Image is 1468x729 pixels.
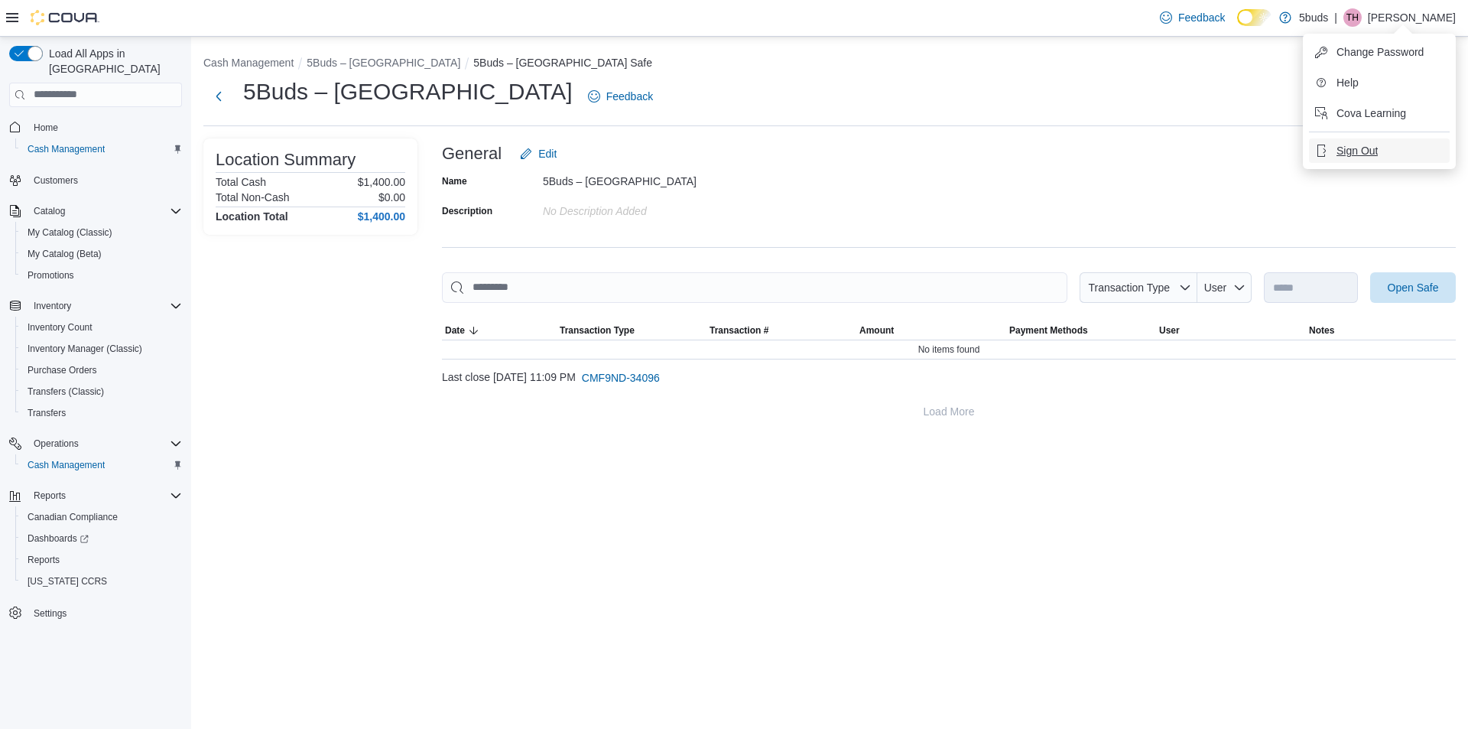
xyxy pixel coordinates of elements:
a: Feedback [582,81,659,112]
a: My Catalog (Beta) [21,245,108,263]
span: Home [28,118,182,137]
p: $0.00 [378,191,405,203]
span: Inventory [34,300,71,312]
span: Canadian Compliance [28,511,118,523]
button: Transaction Type [1080,272,1197,303]
a: Promotions [21,266,80,285]
button: Inventory Manager (Classic) [15,338,188,360]
span: Settings [28,603,182,622]
span: My Catalog (Beta) [21,245,182,263]
span: Inventory Count [21,318,182,337]
span: Operations [28,434,182,453]
span: Date [445,324,465,337]
h3: Location Summary [216,151,356,169]
button: Reports [3,485,188,506]
span: Edit [538,146,557,161]
nav: An example of EuiBreadcrumbs [203,55,1456,73]
span: Purchase Orders [21,361,182,379]
span: Reports [34,490,66,502]
button: Notes [1306,321,1456,340]
span: Washington CCRS [21,572,182,591]
button: Inventory Count [15,317,188,338]
button: Home [3,116,188,138]
span: Sign Out [1336,143,1378,158]
a: Inventory Count [21,318,99,337]
p: 5buds [1299,8,1328,27]
span: Cash Management [21,140,182,158]
a: Dashboards [15,528,188,549]
nav: Complex example [9,110,182,664]
button: Sign Out [1309,138,1450,163]
span: Canadian Compliance [21,508,182,526]
span: Transaction Type [560,324,635,337]
span: Catalog [34,205,65,217]
button: Help [1309,70,1450,95]
button: Cash Management [15,138,188,160]
span: My Catalog (Classic) [21,223,182,242]
span: Reports [21,551,182,569]
button: Operations [28,434,85,453]
span: Transfers (Classic) [21,382,182,401]
span: Load All Apps in [GEOGRAPHIC_DATA] [43,46,182,76]
span: My Catalog (Beta) [28,248,102,260]
span: Inventory Manager (Classic) [21,340,182,358]
a: Settings [28,604,73,623]
span: Feedback [606,89,653,104]
div: Last close [DATE] 11:09 PM [442,363,1456,393]
button: Change Password [1309,40,1450,64]
button: Amount [856,321,1006,340]
div: Taylor Harkins [1343,8,1362,27]
button: Payment Methods [1006,321,1156,340]
a: Feedback [1154,2,1231,33]
span: Reports [28,487,182,505]
button: User [1197,272,1252,303]
button: Inventory [3,295,188,317]
button: Inventory [28,297,77,315]
span: Help [1336,75,1359,90]
span: [US_STATE] CCRS [28,575,107,587]
button: Cash Management [203,57,294,69]
button: My Catalog (Beta) [15,243,188,265]
span: Load More [924,404,975,419]
span: CMF9ND-34096 [582,370,660,386]
h1: 5Buds – [GEOGRAPHIC_DATA] [243,76,573,107]
label: Name [442,175,467,187]
span: Cova Learning [1336,106,1406,121]
label: Description [442,205,492,217]
button: Promotions [15,265,188,286]
span: Purchase Orders [28,364,97,376]
h6: Total Cash [216,176,266,188]
span: Change Password [1336,44,1424,60]
input: This is a search bar. As you type, the results lower in the page will automatically filter. [442,272,1067,303]
button: Transaction # [706,321,856,340]
p: [PERSON_NAME] [1368,8,1456,27]
button: Operations [3,433,188,454]
span: Operations [34,438,79,450]
button: Reports [28,487,72,505]
span: Customers [28,171,182,190]
a: Dashboards [21,529,95,548]
a: Transfers [21,404,72,422]
span: Cash Management [21,456,182,474]
span: Customers [34,174,78,187]
button: Customers [3,169,188,191]
div: No Description added [543,199,748,217]
h6: Total Non-Cash [216,191,290,203]
span: My Catalog (Classic) [28,226,112,239]
span: Notes [1309,324,1334,337]
a: Transfers (Classic) [21,382,110,401]
span: Transfers [28,407,66,419]
a: Customers [28,171,84,190]
button: Catalog [28,202,71,220]
a: Cash Management [21,456,111,474]
a: Home [28,119,64,137]
button: [US_STATE] CCRS [15,571,188,592]
span: Amount [859,324,894,337]
button: Date [442,321,557,340]
button: Reports [15,549,188,571]
span: Dashboards [21,529,182,548]
span: Home [34,122,58,134]
a: Inventory Manager (Classic) [21,340,148,358]
a: Purchase Orders [21,361,103,379]
a: [US_STATE] CCRS [21,572,113,591]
